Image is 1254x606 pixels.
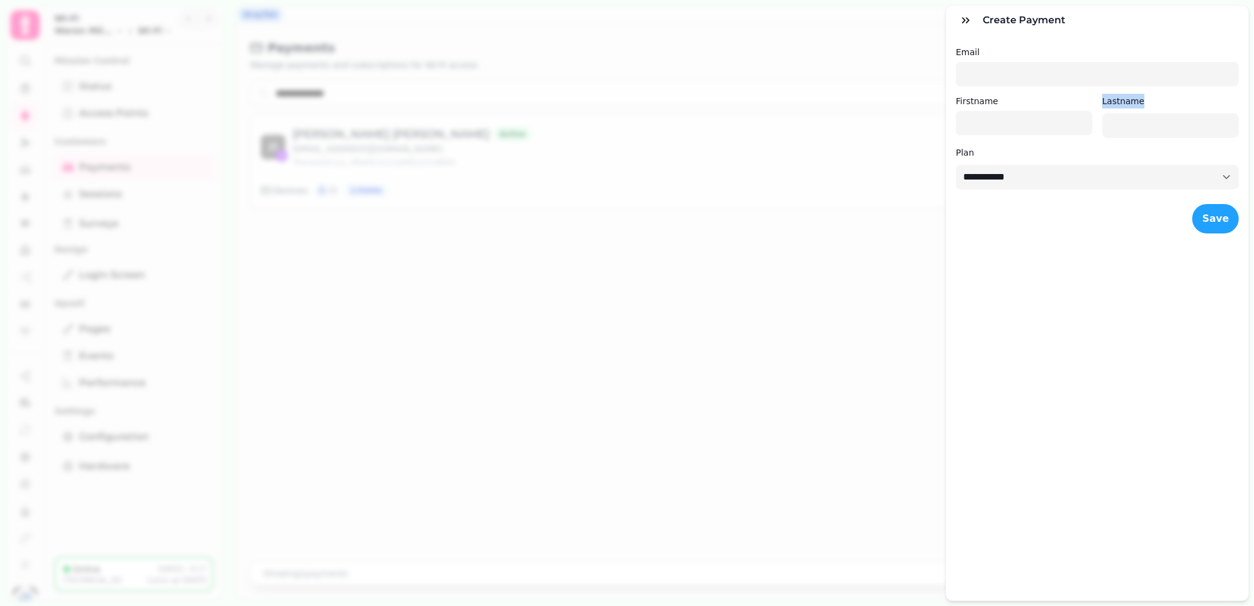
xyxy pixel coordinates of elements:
label: Email [956,45,1239,59]
h3: Create payment [983,13,1070,28]
label: Plan [956,145,1239,160]
label: Lastname [1102,94,1239,108]
label: Firstname [956,94,1092,108]
button: Save [1192,204,1239,233]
